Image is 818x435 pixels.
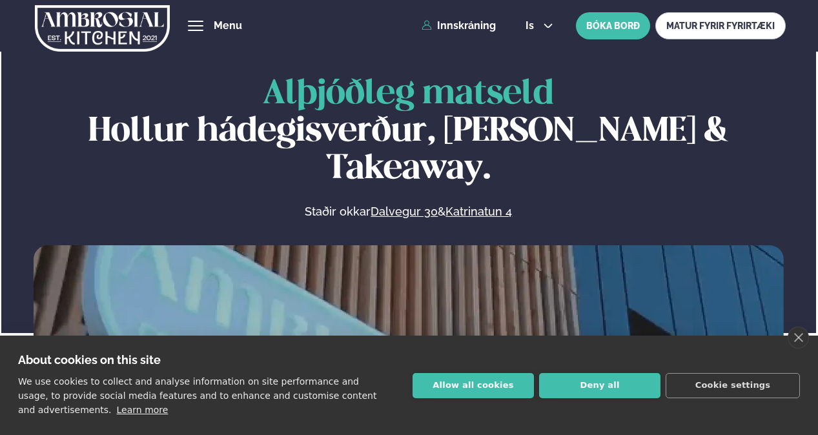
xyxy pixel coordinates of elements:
button: hamburger [188,18,203,34]
a: Innskráning [422,20,496,32]
button: Deny all [539,373,660,398]
a: Katrinatun 4 [445,204,512,219]
button: BÓKA BORÐ [576,12,650,39]
p: We use cookies to collect and analyse information on site performance and usage, to provide socia... [18,376,376,415]
h1: Hollur hádegisverður, [PERSON_NAME] & Takeaway. [34,76,784,188]
strong: About cookies on this site [18,353,161,367]
button: Allow all cookies [413,373,534,398]
button: Cookie settings [666,373,800,398]
a: Dalvegur 30 [371,204,438,219]
img: logo [35,2,170,55]
p: Staðir okkar & [165,204,653,219]
span: Alþjóðleg matseld [263,78,554,110]
a: Learn more [117,405,169,415]
a: MATUR FYRIR FYRIRTÆKI [655,12,786,39]
a: close [788,327,809,349]
span: is [526,21,538,31]
button: is [515,21,564,31]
